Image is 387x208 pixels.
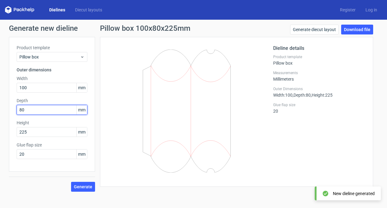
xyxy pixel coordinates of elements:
[17,142,87,148] label: Glue flap size
[76,105,87,114] span: mm
[17,45,87,51] label: Product template
[17,75,87,82] label: Width
[19,54,80,60] span: Pillow box
[273,102,365,114] div: 20
[273,70,365,82] div: Millimeters
[273,70,365,75] label: Measurements
[76,83,87,92] span: mm
[273,86,365,91] label: Outer Dimensions
[17,98,87,104] label: Depth
[70,7,107,13] a: Diecut layouts
[17,120,87,126] label: Height
[311,93,333,98] span: , Height : 225
[335,7,361,13] a: Register
[290,25,339,34] a: Generate diecut layout
[76,127,87,137] span: mm
[341,25,373,34] a: Download file
[71,182,95,192] button: Generate
[100,25,190,32] h1: Pillow box 100x80x225mm
[273,54,365,59] label: Product template
[44,7,70,13] a: Dielines
[361,7,382,13] a: Log in
[293,93,311,98] span: , Depth : 80
[273,45,365,52] h2: Dieline details
[76,150,87,159] span: mm
[273,102,365,107] label: Glue flap size
[333,190,375,197] div: New dieline generated
[273,93,293,98] span: Width : 100
[273,54,365,66] div: Pillow box
[74,185,92,189] span: Generate
[17,67,87,73] h3: Outer dimensions
[9,25,378,32] h1: Generate new dieline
